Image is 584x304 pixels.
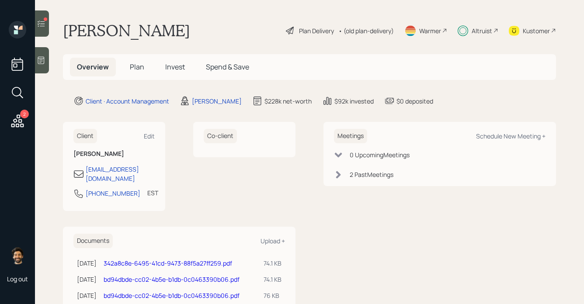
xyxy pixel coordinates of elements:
[130,62,144,72] span: Plan
[77,275,97,284] div: [DATE]
[206,62,249,72] span: Spend & Save
[147,188,158,197] div: EST
[20,110,29,118] div: 2
[264,275,282,284] div: 74.1 KB
[204,129,237,143] h6: Co-client
[334,97,374,106] div: $92k invested
[396,97,433,106] div: $0 deposited
[104,259,232,267] a: 342a8c8e-6495-41cd-9473-88f5a27ff259.pdf
[338,26,394,35] div: • (old plan-delivery)
[419,26,441,35] div: Warmer
[264,259,282,268] div: 74.1 KB
[264,97,312,106] div: $228k net-worth
[86,97,169,106] div: Client · Account Management
[334,129,367,143] h6: Meetings
[73,129,97,143] h6: Client
[350,150,410,159] div: 0 Upcoming Meeting s
[104,291,240,300] a: bd94dbde-cc02-4b5e-b1db-0c0463390b06.pdf
[77,291,97,300] div: [DATE]
[73,234,113,248] h6: Documents
[299,26,334,35] div: Plan Delivery
[104,275,240,283] a: bd94dbde-cc02-4b5e-b1db-0c0463390b06.pdf
[165,62,185,72] span: Invest
[63,21,190,40] h1: [PERSON_NAME]
[73,150,155,158] h6: [PERSON_NAME]
[86,165,155,183] div: [EMAIL_ADDRESS][DOMAIN_NAME]
[77,259,97,268] div: [DATE]
[264,291,282,300] div: 76 KB
[472,26,492,35] div: Altruist
[192,97,242,106] div: [PERSON_NAME]
[86,189,140,198] div: [PHONE_NUMBER]
[350,170,393,179] div: 2 Past Meeting s
[77,62,109,72] span: Overview
[523,26,550,35] div: Kustomer
[9,247,26,264] img: eric-schwartz-headshot.png
[7,275,28,283] div: Log out
[476,132,546,140] div: Schedule New Meeting +
[261,237,285,245] div: Upload +
[144,132,155,140] div: Edit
